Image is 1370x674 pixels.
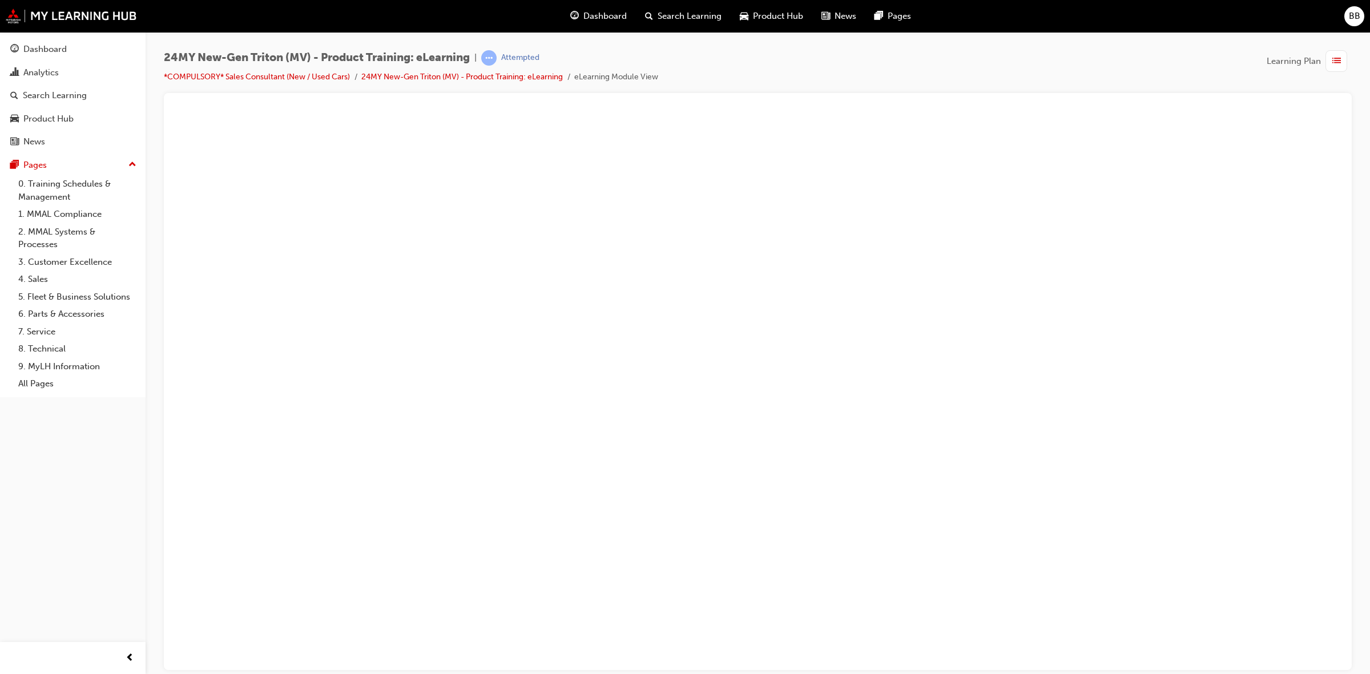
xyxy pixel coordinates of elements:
[5,131,141,152] a: News
[821,9,830,23] span: news-icon
[5,155,141,176] button: Pages
[164,72,350,82] a: *COMPULSORY* Sales Consultant (New / Used Cars)
[1267,50,1352,72] button: Learning Plan
[14,305,141,323] a: 6. Parts & Accessories
[14,223,141,253] a: 2. MMAL Systems & Processes
[583,10,627,23] span: Dashboard
[23,89,87,102] div: Search Learning
[14,175,141,205] a: 0. Training Schedules & Management
[645,9,653,23] span: search-icon
[1349,10,1360,23] span: BB
[888,10,911,23] span: Pages
[5,85,141,106] a: Search Learning
[574,71,658,84] li: eLearning Module View
[835,10,856,23] span: News
[164,51,470,64] span: 24MY New-Gen Triton (MV) - Product Training: eLearning
[23,112,74,126] div: Product Hub
[6,9,137,23] img: mmal
[10,114,19,124] span: car-icon
[5,37,141,155] button: DashboardAnalyticsSearch LearningProduct HubNews
[5,108,141,130] a: Product Hub
[23,66,59,79] div: Analytics
[865,5,920,28] a: pages-iconPages
[474,51,477,64] span: |
[14,323,141,341] a: 7. Service
[23,159,47,172] div: Pages
[23,43,67,56] div: Dashboard
[10,91,18,101] span: search-icon
[5,39,141,60] a: Dashboard
[14,340,141,358] a: 8. Technical
[10,137,19,147] span: news-icon
[5,62,141,83] a: Analytics
[875,9,883,23] span: pages-icon
[658,10,722,23] span: Search Learning
[570,9,579,23] span: guage-icon
[14,253,141,271] a: 3. Customer Excellence
[14,288,141,306] a: 5. Fleet & Business Solutions
[128,158,136,172] span: up-icon
[361,72,563,82] a: 24MY New-Gen Triton (MV) - Product Training: eLearning
[14,205,141,223] a: 1. MMAL Compliance
[481,50,497,66] span: learningRecordVerb_ATTEMPT-icon
[561,5,636,28] a: guage-iconDashboard
[23,135,45,148] div: News
[10,68,19,78] span: chart-icon
[731,5,812,28] a: car-iconProduct Hub
[1344,6,1364,26] button: BB
[126,651,134,665] span: prev-icon
[14,358,141,376] a: 9. MyLH Information
[753,10,803,23] span: Product Hub
[10,45,19,55] span: guage-icon
[14,375,141,393] a: All Pages
[812,5,865,28] a: news-iconNews
[501,53,539,63] div: Attempted
[636,5,731,28] a: search-iconSearch Learning
[1332,54,1341,68] span: list-icon
[14,271,141,288] a: 4. Sales
[10,160,19,171] span: pages-icon
[740,9,748,23] span: car-icon
[1267,55,1321,68] span: Learning Plan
